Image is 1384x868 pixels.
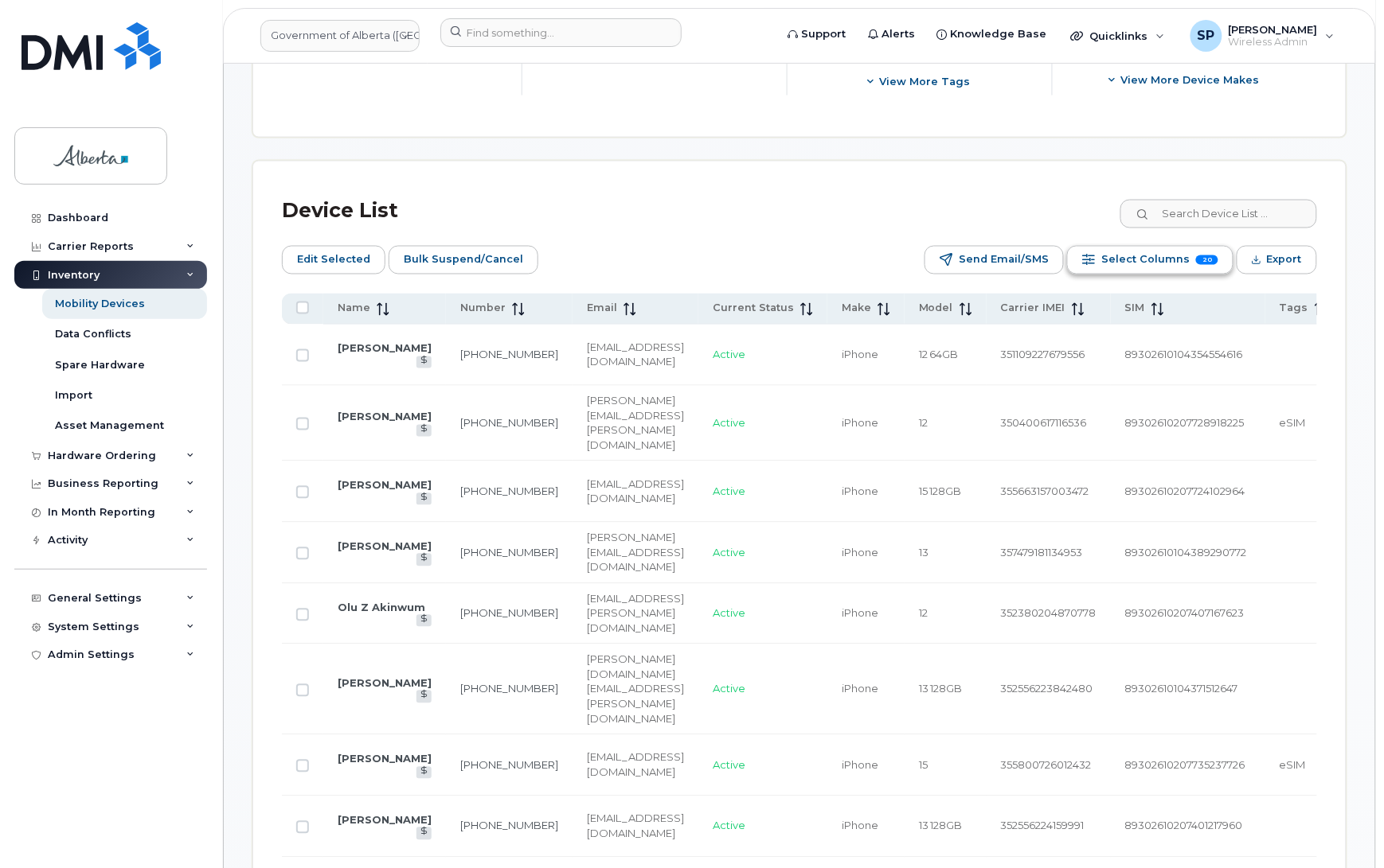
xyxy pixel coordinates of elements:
span: Support [801,26,846,42]
span: [PERSON_NAME] [1229,23,1318,36]
a: [PHONE_NUMBER] [460,348,558,361]
span: 352556224159991 [1001,819,1085,832]
span: [EMAIL_ADDRESS][DOMAIN_NAME] [587,478,684,506]
span: 89302610207724102964 [1125,485,1245,498]
button: Select Columns 20 [1067,246,1233,274]
span: Active [713,819,745,832]
a: View Last Bill [416,615,432,627]
span: iPhone [842,348,878,361]
span: 89302610104371512647 [1125,683,1238,695]
span: 351109227679556 [1001,348,1085,361]
a: [PHONE_NUMBER] [460,417,558,430]
a: View Last Bill [416,554,432,566]
span: 352556223842480 [1001,683,1093,695]
span: 20 [1196,255,1218,266]
span: 12 [919,417,928,430]
span: [EMAIL_ADDRESS][DOMAIN_NAME] [587,751,684,779]
span: Active [713,683,745,695]
span: Active [713,485,745,498]
span: Active [713,547,745,559]
a: View Last Bill [416,425,432,437]
div: Susannah Parlee [1179,20,1346,52]
a: View Last Bill [416,767,432,779]
span: 13 128GB [919,683,963,695]
a: [PHONE_NUMBER] [460,819,558,832]
span: SIM [1125,302,1145,316]
a: View Last Bill [416,493,432,505]
span: iPhone [842,607,878,620]
span: Wireless Admin [1229,36,1318,49]
span: 355800726012432 [1001,759,1092,772]
span: View More Device Makes [1121,72,1260,88]
span: Name [338,302,370,316]
span: Make [842,302,871,316]
span: Select Columns [1101,248,1190,272]
div: Quicklinks [1060,20,1176,52]
span: 350400617116536 [1001,417,1087,430]
a: [PHONE_NUMBER] [460,683,558,695]
span: 89302610207407167623 [1125,607,1245,620]
span: View more tags [880,74,971,89]
a: Government of Alberta (GOA) [260,20,420,52]
span: 12 64GB [919,348,959,361]
a: Support [776,18,857,50]
button: View More Device Makes [1078,65,1292,94]
span: Edit Selected [297,248,370,272]
span: 352380204870778 [1001,607,1097,620]
span: Email [587,302,617,316]
span: iPhone [842,485,878,498]
span: 89302610104354554616 [1125,348,1243,361]
input: Search Device List ... [1120,200,1317,228]
a: Olu Z Akinwum [338,601,425,614]
button: Export [1237,246,1317,274]
div: eSIM [1280,758,1337,773]
a: View Last Bill [416,827,432,839]
a: [PHONE_NUMBER] [460,485,558,498]
span: Model [919,302,953,316]
span: 13 [919,547,929,559]
span: 357479181134953 [1001,547,1083,559]
button: View more tags [813,67,1026,95]
a: [PERSON_NAME] [338,540,432,553]
a: View Last Bill [416,691,432,703]
span: iPhone [842,819,878,832]
span: Active [713,417,745,430]
span: 15 [919,759,928,772]
span: SP [1198,26,1215,45]
span: iPhone [842,547,878,559]
span: [EMAIL_ADDRESS][PERSON_NAME][DOMAIN_NAME] [587,593,684,635]
a: [PHONE_NUMBER] [460,759,558,772]
span: [PERSON_NAME][EMAIL_ADDRESS][DOMAIN_NAME] [587,531,684,574]
span: Send Email/SMS [959,248,1049,272]
span: Number [460,302,506,316]
span: Export [1267,248,1302,272]
a: [PERSON_NAME] [338,411,432,423]
span: Carrier IMEI [1001,302,1065,316]
span: 89302610207735237726 [1125,759,1245,772]
a: [PERSON_NAME] [338,479,432,492]
span: Current Status [713,302,794,316]
span: 12 [919,607,928,620]
a: [PHONE_NUMBER] [460,607,558,620]
span: Active [713,759,745,772]
a: View Last Bill [416,356,432,368]
span: Tags [1280,302,1308,316]
div: eSIM [1280,416,1337,431]
span: iPhone [842,683,878,695]
span: 89302610207401217960 [1125,819,1243,832]
span: 15 128GB [919,485,962,498]
span: iPhone [842,417,878,430]
a: [PERSON_NAME] [338,677,432,690]
a: Knowledge Base [926,18,1058,50]
span: [EMAIL_ADDRESS][DOMAIN_NAME] [587,812,684,840]
span: Active [713,348,745,361]
span: iPhone [842,759,878,772]
span: 89302610104389290772 [1125,547,1247,559]
a: [PERSON_NAME] [338,814,432,827]
span: [PERSON_NAME][EMAIL_ADDRESS][PERSON_NAME][DOMAIN_NAME] [587,395,684,452]
span: Quicklinks [1090,29,1148,42]
a: [PERSON_NAME] [338,342,432,355]
span: Bulk Suspend/Cancel [404,248,523,272]
span: 355663157003472 [1001,485,1089,498]
a: [PERSON_NAME] [338,753,432,765]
